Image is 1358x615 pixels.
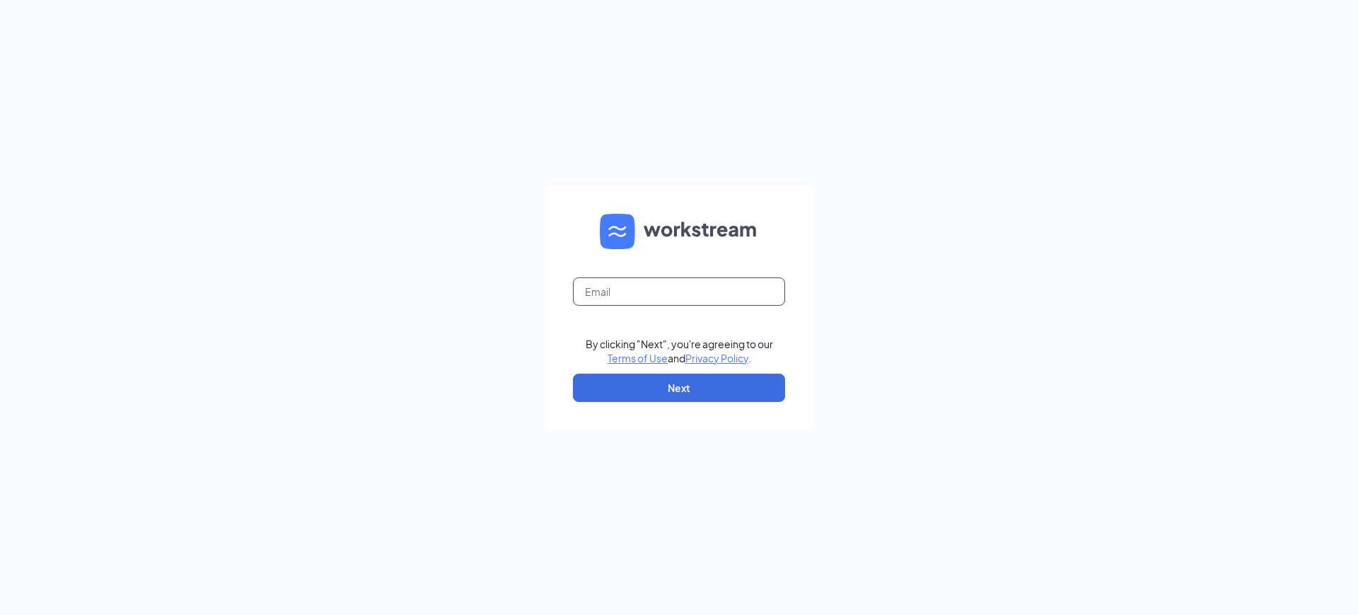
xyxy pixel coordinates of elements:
[573,277,785,306] input: Email
[586,337,773,365] div: By clicking "Next", you're agreeing to our and .
[685,352,748,364] a: Privacy Policy
[600,214,758,249] img: WS logo and Workstream text
[608,352,668,364] a: Terms of Use
[573,374,785,402] button: Next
